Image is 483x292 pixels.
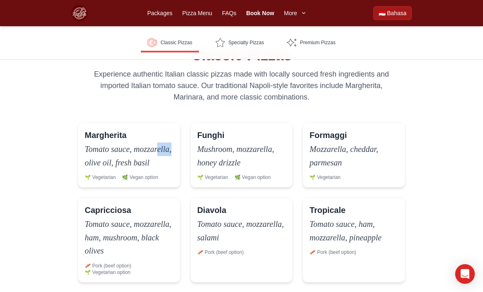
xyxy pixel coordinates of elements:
[197,249,244,256] span: 🥓 Pork (beef option)
[85,174,116,181] span: 🌱 Vegetarian
[78,197,181,283] div: Capricciosa Pizza (also known as The Lot, Supreme) - Bali Pizza Party
[147,9,172,17] a: Packages
[387,9,406,17] span: Bahasa
[85,129,126,141] h3: Margherita
[302,122,405,188] div: Formaggi Pizza (also known as Cheese) - Bali Pizza Party
[197,174,228,181] span: 🌱 Vegetarian
[302,197,405,283] div: Tropicale Pizza (also known as Hawaiian, Tropical) - Bali Pizza Party
[85,263,131,269] span: 🥓 Pork (beef option)
[147,38,157,48] img: Classic Pizzas
[190,122,293,188] div: Funghi Pizza (also known as Mushroom, Sweet Mushroom) - Bali Pizza Party
[197,217,286,244] p: Tomato sauce, mozzarella, salami
[228,39,264,46] span: Specialty Pizzas
[284,9,307,17] button: More
[71,5,88,21] img: Bali Pizza Party Logo
[85,217,174,258] p: Tomato sauce, mozzarella, ham, mushroom, black olives
[160,39,192,46] span: Classic Pizzas
[309,217,398,244] p: Tomato sauce, ham, mozzarella, pineapple
[85,269,131,276] span: 🌱 Vegetarian option
[209,33,271,52] a: Specialty Pizzas
[309,129,347,141] h3: Formaggi
[182,9,212,17] a: Pizza Menu
[235,174,271,181] span: 🌿 Vegan option
[122,174,158,181] span: 🌿 Vegan option
[84,68,399,103] p: Experience authentic Italian classic pizzas made with locally sourced fresh ingredients and impor...
[197,143,286,169] p: Mushroom, mozzarella, honey drizzle
[85,204,131,216] h3: Capricciosa
[309,204,345,216] h3: Tropicale
[284,9,297,17] span: More
[85,143,174,169] p: Tomato sauce, mozzarella, olive oil, fresh basil
[222,9,236,17] a: FAQs
[309,174,341,181] span: 🌱 Vegetarian
[215,38,225,48] img: Specialty Pizzas
[309,143,398,169] p: Mozzarella, cheddar, parmesan
[287,38,297,48] img: Premium Pizzas
[455,264,475,284] div: Open Intercom Messenger
[280,33,342,52] a: Premium Pizzas
[246,9,274,17] a: Book Now
[309,249,356,256] span: 🥓 Pork (beef option)
[373,6,412,20] a: Beralih ke Bahasa Indonesia
[141,33,199,52] a: Classic Pizzas
[190,197,293,283] div: Diavola Pizza (also known as Salami, Pepperoni) - Bali Pizza Party
[197,129,225,141] h3: Funghi
[78,122,181,188] div: Margherita Pizza (also known as Napoli, Plain, Classic) - Bali Pizza Party
[197,204,226,216] h3: Diavola
[300,39,336,46] span: Premium Pizzas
